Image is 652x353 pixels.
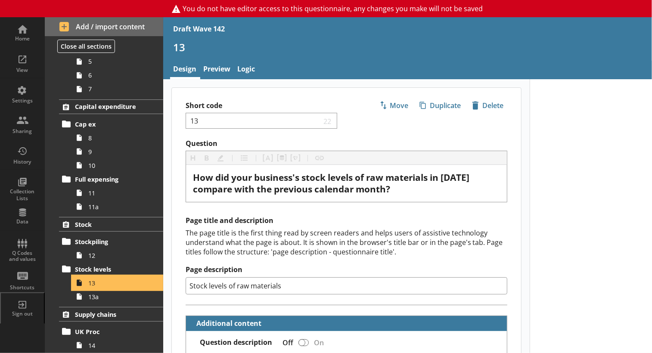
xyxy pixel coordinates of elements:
span: Stock [75,220,148,229]
span: How did your business's stock levels of raw materials in [DATE] compare with the previous calenda... [193,171,472,195]
label: Page description [186,265,507,274]
span: 13a [88,293,152,301]
div: Question [193,172,500,195]
span: 11a [88,203,152,211]
label: Question [186,139,507,148]
button: Additional content [189,316,263,331]
h2: Page title and description [186,216,507,225]
span: 6 [88,71,152,79]
a: 11 [72,186,163,200]
a: UK Proc [59,325,163,338]
span: Stockpiling [75,238,148,246]
a: 11a [72,200,163,214]
li: Stock levels1313a [63,262,163,303]
a: 14 [72,338,163,352]
div: Data [7,218,37,225]
a: Logic [234,61,259,79]
a: Stock [59,217,163,232]
span: UK Proc [75,328,148,336]
div: Sign out [7,310,37,317]
a: Supply chains [59,307,163,322]
div: Draft Wave 142 [174,24,225,34]
div: Settings [7,97,37,104]
a: Capital expenditure [59,99,163,114]
span: Move [376,99,412,112]
span: Stock levels [75,265,148,273]
a: 7 [72,82,163,96]
span: Capital expenditure [75,102,148,111]
span: 12 [88,251,152,260]
li: StockStockpiling12Stock levels1313a [45,217,163,303]
a: Stock levels [59,262,163,276]
span: Add / import content [59,22,149,31]
span: Supply chains [75,310,148,319]
a: 13 [72,276,163,290]
div: Collection Lists [7,188,37,201]
span: Full expensing [75,175,148,183]
span: 5 [88,57,152,65]
div: The page title is the first thing read by screen readers and helps users of assistive technology ... [186,228,507,257]
a: 6 [72,68,163,82]
h1: 13 [174,40,642,54]
div: On [310,335,331,350]
a: 5 [72,55,163,68]
li: Full expensing1111a [63,172,163,214]
button: Duplicate [416,98,465,113]
li: Bought/Sold4567 [63,27,163,96]
div: Sharing [7,128,37,135]
button: Delete [468,98,507,113]
a: Full expensing [59,172,163,186]
span: 9 [88,148,152,156]
label: Short code [186,101,347,110]
a: 8 [72,131,163,145]
span: 13 [88,279,152,287]
span: Delete [469,99,507,112]
a: 13a [72,290,163,303]
div: Shortcuts [7,284,37,291]
label: Question description [200,338,272,347]
span: 22 [321,117,333,125]
span: 14 [88,341,152,350]
span: Cap ex [75,120,148,128]
span: 11 [88,189,152,197]
div: History [7,158,37,165]
div: View [7,67,37,74]
div: Home [7,35,37,42]
button: Add / import content [45,17,163,36]
span: 7 [88,85,152,93]
li: UK Proc14 [63,325,163,352]
a: Preview [200,61,234,79]
li: Cap ex8910 [63,117,163,172]
div: Off [276,335,297,350]
a: 9 [72,145,163,158]
span: 8 [88,134,152,142]
a: Design [170,61,200,79]
a: 10 [72,158,163,172]
div: Q Codes and values [7,250,37,263]
button: Move [376,98,412,113]
button: Close all sections [57,40,115,53]
a: 12 [72,248,163,262]
span: Duplicate [416,99,464,112]
li: Stockpiling12 [63,235,163,262]
span: 10 [88,161,152,170]
li: Capital expenditureCap ex8910Full expensing1111a [45,99,163,214]
a: Stockpiling [59,235,163,248]
a: Cap ex [59,117,163,131]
